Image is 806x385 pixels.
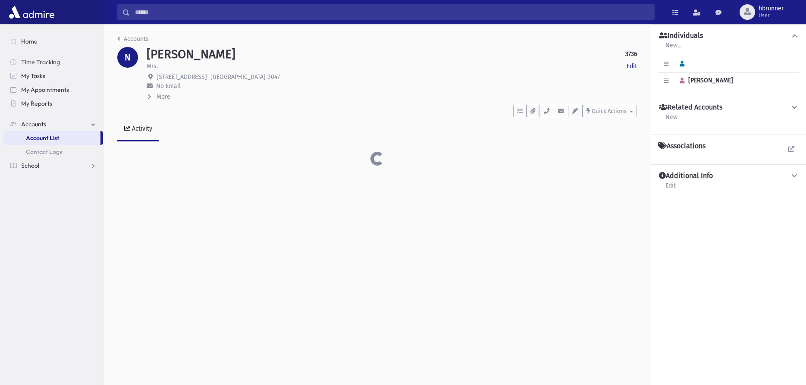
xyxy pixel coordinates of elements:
[21,38,38,45] span: Home
[21,72,45,80] span: My Tasks
[3,131,100,145] a: Account List
[7,3,56,21] img: AdmirePro
[759,12,784,19] span: User
[3,83,103,97] a: My Appointments
[665,41,682,56] a: New...
[117,35,149,43] a: Accounts
[3,55,103,69] a: Time Tracking
[147,62,158,71] p: Mrs.
[665,112,678,128] a: New
[658,103,799,112] button: Related Accounts
[210,73,280,81] span: [GEOGRAPHIC_DATA]-3047
[157,73,207,81] span: [STREET_ADDRESS]
[627,62,637,71] a: Edit
[26,134,59,142] span: Account List
[759,5,784,12] span: hbrunner
[658,172,799,181] button: Additional Info
[3,34,103,48] a: Home
[26,148,62,156] span: Contact Logs
[659,31,703,41] h4: Individuals
[117,117,159,141] a: Activity
[157,93,170,100] span: More
[3,117,103,131] a: Accounts
[583,105,637,117] button: Quick Actions
[156,82,181,90] span: No Email
[3,97,103,110] a: My Reports
[659,172,713,181] h4: Additional Info
[21,120,46,128] span: Accounts
[147,47,235,62] h1: [PERSON_NAME]
[592,108,627,114] span: Quick Actions
[147,92,171,101] button: More
[21,100,52,107] span: My Reports
[21,58,60,66] span: Time Tracking
[3,145,103,159] a: Contact Logs
[130,4,654,20] input: Search
[665,181,676,196] a: Edit
[117,47,138,68] div: N
[21,162,39,169] span: School
[658,31,799,41] button: Individuals
[676,77,733,84] span: [PERSON_NAME]
[21,86,69,94] span: My Appointments
[117,34,149,47] nav: breadcrumb
[659,103,722,112] h4: Related Accounts
[658,142,706,150] h4: Associations
[3,69,103,83] a: My Tasks
[625,50,637,59] strong: 3736
[130,125,152,132] div: Activity
[3,159,103,172] a: School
